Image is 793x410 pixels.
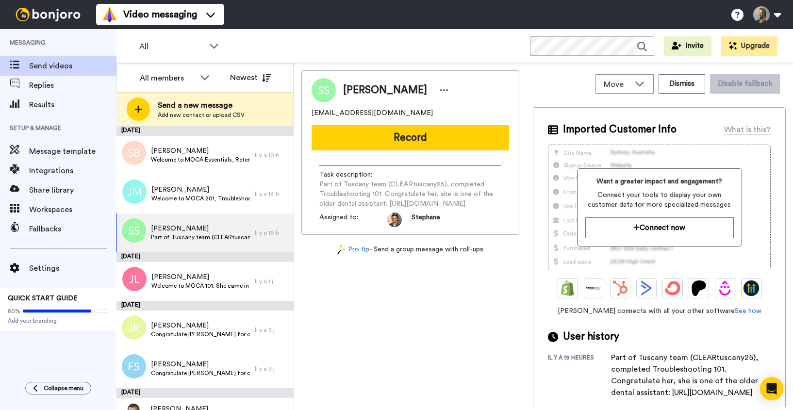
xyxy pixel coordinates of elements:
button: Disable fallback [710,74,780,94]
span: User history [563,329,619,344]
span: Replies [29,80,116,91]
span: All [139,41,204,52]
div: Open Intercom Messenger [760,377,783,400]
div: Il y a 1 j [255,278,289,285]
span: Connect your tools to display your own customer data for more specialized messages [585,190,734,210]
span: [PERSON_NAME] [343,83,427,98]
span: Want a greater impact and engagement? [585,177,734,186]
img: Drip [717,280,733,296]
span: [EMAIL_ADDRESS][DOMAIN_NAME] [312,108,433,118]
span: Imported Customer Info [563,122,677,137]
span: Assigned to: [319,213,387,227]
div: Il y a 19 h [255,229,289,237]
div: [DATE] [116,388,294,398]
img: ConvertKit [665,280,680,296]
span: Send videos [29,60,116,72]
img: ss.png [122,218,146,243]
img: Patreon [691,280,707,296]
a: See how [735,308,761,314]
img: jr.png [122,315,146,340]
span: Task description : [319,170,387,180]
div: Il y a 3 j [255,365,289,373]
span: [PERSON_NAME] [151,360,250,369]
button: Newest [223,68,279,87]
button: Invite [664,36,711,56]
div: Part of Tuscany team (CLEARtuscany25), completed Troubleshooting 101. Congratulate her, she is on... [611,352,766,398]
span: Move [604,79,630,90]
img: Ontraport [586,280,602,296]
div: - Send a group message with roll-ups [301,245,519,255]
span: Share library [29,184,116,196]
span: Collapse menu [44,384,83,392]
a: Pro tip [337,245,369,255]
span: [PERSON_NAME] [151,224,250,233]
button: Dismiss [659,74,705,94]
img: da5f5293-2c7b-4288-972f-10acbc376891-1597253892.jpg [387,213,402,227]
img: bj-logo-header-white.svg [12,8,84,21]
button: Record [312,125,509,150]
button: Collapse menu [25,382,91,394]
img: GoHighLevel [743,280,759,296]
span: 80% [8,307,20,315]
div: Il y a 3 j [255,326,289,334]
div: All members [140,72,195,84]
div: [DATE] [116,126,294,136]
span: Settings [29,262,116,274]
span: Add new contact or upload CSV [158,111,245,119]
span: QUICK START GUIDE [8,295,78,302]
img: vm-color.svg [102,7,117,22]
span: Stephane [412,213,440,227]
div: [DATE] [116,301,294,311]
img: fs.png [122,354,146,378]
div: il y a 19 heures [548,354,611,398]
span: Congratulate [PERSON_NAME] for completing CLEAr Discovery Package. He had free access through the... [151,330,250,338]
span: Integrations [29,165,116,177]
div: What is this? [724,124,771,135]
span: Welcome to MOCA Essentials, Retention, 10 clear aligner Tips and Tricks every dentist should know... [151,156,250,164]
span: Send a new message [158,99,245,111]
button: Connect now [585,217,734,238]
span: Add your branding [8,317,109,325]
span: Congratulate [PERSON_NAME] for completing MOCA 101. She started in February. Remind her about Q&A... [151,369,250,377]
span: Results [29,99,116,111]
div: [DATE] [116,252,294,262]
span: [PERSON_NAME] connects with all your other software [548,306,771,316]
span: Fallbacks [29,223,116,235]
span: Message template [29,146,116,157]
img: Hubspot [612,280,628,296]
span: Part of Tuscany team (CLEARtuscany25), completed Troubleshooting 101. Congratulate her, she is on... [151,233,250,241]
img: Image of Sheri Solley [312,78,336,102]
span: Part of Tuscany team (CLEARtuscany25), completed Troubleshooting 101. Congratulate her, she is on... [319,180,501,209]
img: jl.png [122,267,147,291]
div: Il y a 10 h [255,151,289,159]
span: [PERSON_NAME] [151,321,250,330]
span: Workspaces [29,204,116,215]
img: Shopify [560,280,576,296]
span: Video messaging [123,8,197,21]
div: Il y a 14 h [255,190,289,198]
span: [PERSON_NAME] [151,272,250,282]
img: avatar [122,141,146,165]
img: magic-wand.svg [337,245,346,255]
span: [PERSON_NAME] [151,185,250,195]
img: jm.png [122,180,147,204]
img: ActiveCampaign [639,280,654,296]
span: Welcome to MOCA 101. She came in with promo code CLEAR123MOCA :-) [151,282,250,290]
button: Upgrade [721,36,777,56]
span: Welcome to MOCA 201, Troubleshooting 101 and Attachments 101. Please also mention [GEOGRAPHIC_DATA] [151,195,250,202]
span: [PERSON_NAME] [151,146,250,156]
